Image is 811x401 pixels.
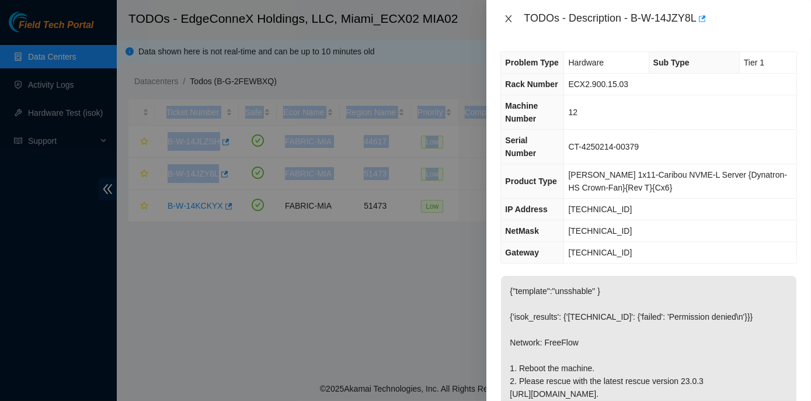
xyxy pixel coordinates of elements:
[568,79,628,89] span: ECX2.900.15.03
[505,205,547,214] span: IP Address
[505,136,536,158] span: Serial Number
[568,170,787,192] span: [PERSON_NAME] 1x11-Caribou NVME-L Server {Dynatron-HS Crown-Fan}{Rev T}{Cx6}
[568,248,632,257] span: [TECHNICAL_ID]
[568,226,632,236] span: [TECHNICAL_ID]
[500,13,517,25] button: Close
[568,108,577,117] span: 12
[524,9,797,28] div: TODOs - Description - B-W-14JZY8L
[568,142,639,151] span: CT-4250214-00379
[505,79,558,89] span: Rack Number
[505,101,538,123] span: Machine Number
[568,58,604,67] span: Hardware
[653,58,690,67] span: Sub Type
[568,205,632,214] span: [TECHNICAL_ID]
[505,248,539,257] span: Gateway
[505,177,556,186] span: Product Type
[744,58,764,67] span: Tier 1
[504,14,513,23] span: close
[505,226,539,236] span: NetMask
[505,58,559,67] span: Problem Type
